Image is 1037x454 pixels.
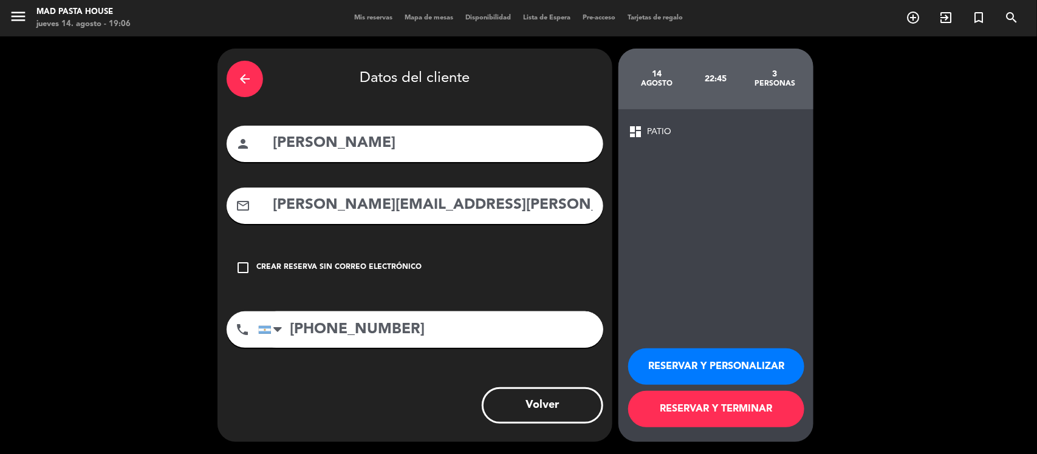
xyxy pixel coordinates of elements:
[686,58,745,100] div: 22:45
[1004,10,1019,25] i: search
[647,125,671,139] span: PATIO
[236,198,250,213] i: mail_outline
[906,10,920,25] i: add_circle_outline
[235,322,250,337] i: phone
[459,15,517,21] span: Disponibilidad
[272,131,594,156] input: Nombre del cliente
[628,348,804,385] button: RESERVAR Y PERSONALIZAR
[517,15,577,21] span: Lista de Espera
[939,10,953,25] i: exit_to_app
[238,72,252,86] i: arrow_back
[628,124,643,139] span: dashboard
[621,15,689,21] span: Tarjetas de regalo
[9,7,27,30] button: menu
[36,6,131,18] div: Mad Pasta House
[348,15,399,21] span: Mis reservas
[628,79,686,89] div: agosto
[227,58,603,100] div: Datos del cliente
[259,312,287,347] div: Argentina: +54
[482,387,603,424] button: Volver
[9,7,27,25] i: menu
[236,260,250,275] i: check_box_outline_blank
[36,18,131,30] div: jueves 14. agosto - 19:06
[399,15,459,21] span: Mapa de mesas
[577,15,621,21] span: Pre-acceso
[628,391,804,427] button: RESERVAR Y TERMINAR
[272,193,594,218] input: Email del cliente
[745,69,804,79] div: 3
[971,10,986,25] i: turned_in_not
[256,262,422,274] div: Crear reserva sin correo electrónico
[236,137,250,151] i: person
[745,79,804,89] div: personas
[628,69,686,79] div: 14
[258,311,603,348] input: Número de teléfono...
